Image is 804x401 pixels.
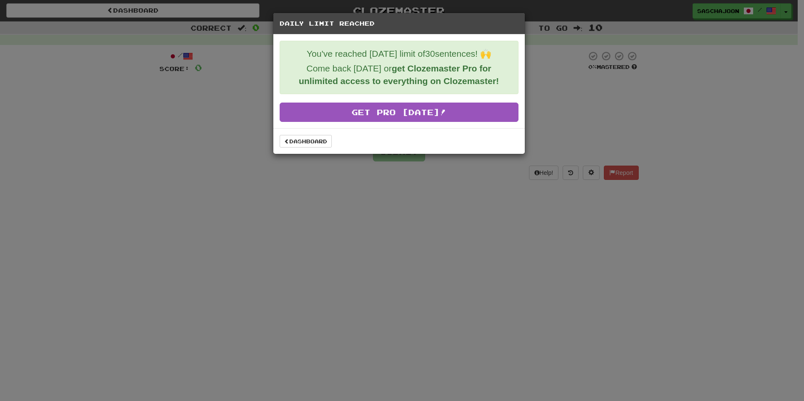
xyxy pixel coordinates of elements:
[280,103,518,122] a: Get Pro [DATE]!
[299,63,499,86] strong: get Clozemaster Pro for unlimited access to everything on Clozemaster!
[286,62,512,87] p: Come back [DATE] or
[280,19,518,28] h5: Daily Limit Reached
[286,47,512,60] p: You've reached [DATE] limit of 30 sentences! 🙌
[280,135,332,148] a: Dashboard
